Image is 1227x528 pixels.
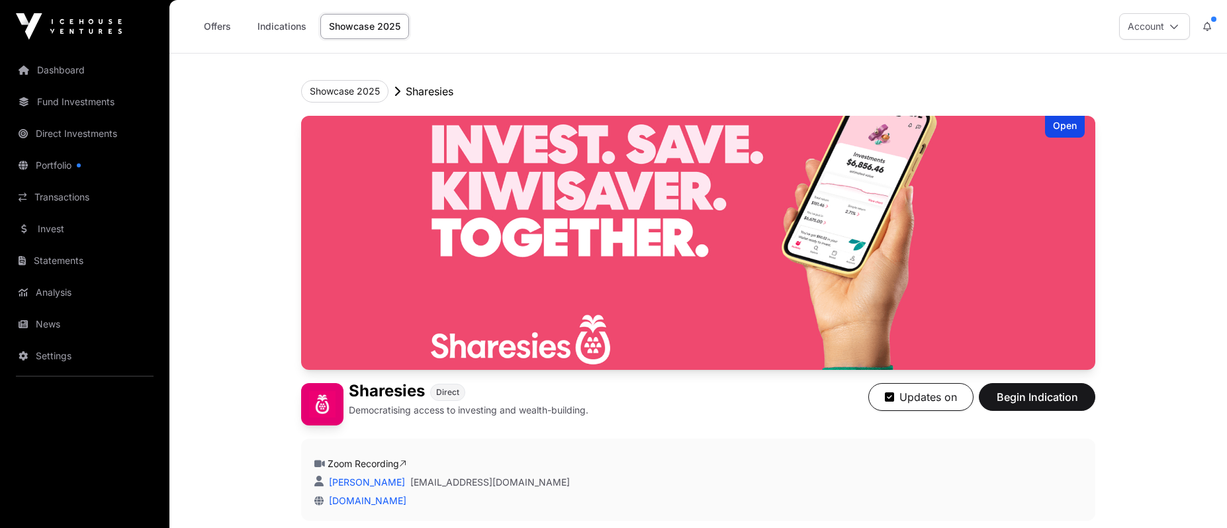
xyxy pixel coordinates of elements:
[11,56,159,85] a: Dashboard
[11,278,159,307] a: Analysis
[979,396,1095,410] a: Begin Indication
[11,310,159,339] a: News
[328,458,406,469] a: Zoom Recording
[979,383,1095,411] button: Begin Indication
[301,116,1095,370] img: Sharesies
[11,119,159,148] a: Direct Investments
[249,14,315,39] a: Indications
[349,383,425,401] h1: Sharesies
[11,151,159,180] a: Portfolio
[868,383,974,411] button: Updates on
[326,476,405,488] a: [PERSON_NAME]
[324,495,406,506] a: [DOMAIN_NAME]
[406,83,453,99] p: Sharesies
[349,404,588,417] p: Democratising access to investing and wealth-building.
[301,383,343,425] img: Sharesies
[11,87,159,116] a: Fund Investments
[410,476,570,489] a: [EMAIL_ADDRESS][DOMAIN_NAME]
[320,14,409,39] a: Showcase 2025
[16,13,122,40] img: Icehouse Ventures Logo
[11,214,159,243] a: Invest
[301,80,388,103] button: Showcase 2025
[1161,464,1227,528] iframe: Chat Widget
[191,14,244,39] a: Offers
[1045,116,1085,138] div: Open
[11,183,159,212] a: Transactions
[11,246,159,275] a: Statements
[436,387,459,398] span: Direct
[995,389,1079,405] span: Begin Indication
[1119,13,1190,40] button: Account
[11,341,159,371] a: Settings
